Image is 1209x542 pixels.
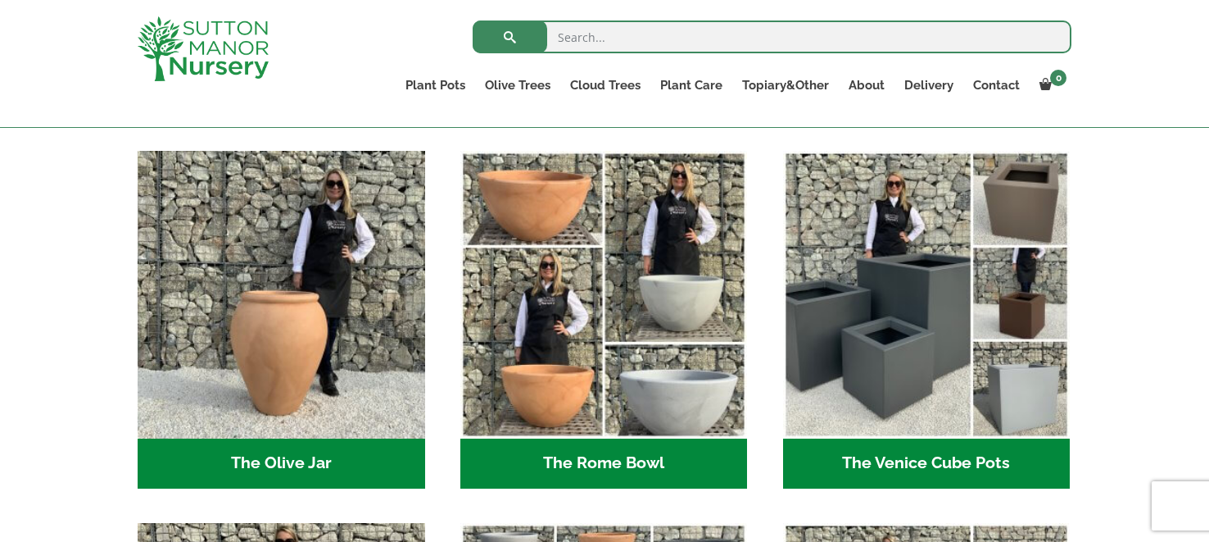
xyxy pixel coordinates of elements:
[460,439,748,490] h2: The Rome Bowl
[1030,74,1071,97] a: 0
[894,74,963,97] a: Delivery
[732,74,839,97] a: Topiary&Other
[650,74,732,97] a: Plant Care
[138,151,425,489] a: Visit product category The Olive Jar
[560,74,650,97] a: Cloud Trees
[963,74,1030,97] a: Contact
[396,74,475,97] a: Plant Pots
[460,151,748,439] img: The Rome Bowl
[138,16,269,81] img: logo
[783,439,1071,490] h2: The Venice Cube Pots
[138,151,425,439] img: The Olive Jar
[839,74,894,97] a: About
[475,74,560,97] a: Olive Trees
[1050,70,1066,86] span: 0
[783,151,1071,489] a: Visit product category The Venice Cube Pots
[460,151,748,489] a: Visit product category The Rome Bowl
[138,439,425,490] h2: The Olive Jar
[783,151,1071,439] img: The Venice Cube Pots
[473,20,1071,53] input: Search...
